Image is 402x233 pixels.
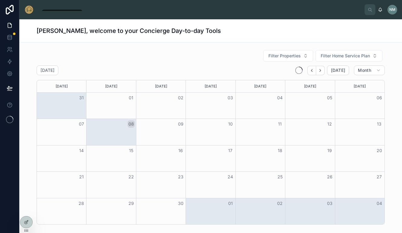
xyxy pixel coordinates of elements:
[78,94,85,101] button: 31
[376,120,383,128] button: 13
[78,120,85,128] button: 07
[389,7,395,12] span: NM
[227,173,234,180] button: 24
[128,173,135,180] button: 22
[276,147,284,154] button: 18
[78,200,85,207] button: 28
[321,53,370,59] span: Filter Home Service Plan
[227,94,234,101] button: 03
[331,68,345,73] span: [DATE]
[326,147,333,154] button: 19
[177,147,184,154] button: 16
[326,120,333,128] button: 12
[358,68,371,73] span: Month
[376,147,383,154] button: 20
[336,80,384,92] div: [DATE]
[177,200,184,207] button: 30
[316,50,382,62] button: Select Button
[263,50,313,62] button: Select Button
[307,66,316,75] button: Back
[276,173,284,180] button: 25
[128,94,135,101] button: 01
[327,65,349,75] button: [DATE]
[326,173,333,180] button: 26
[41,67,54,73] h2: [DATE]
[187,80,234,92] div: [DATE]
[227,120,234,128] button: 10
[268,53,301,59] span: Filter Properties
[276,200,284,207] button: 02
[128,120,135,128] button: 08
[78,173,85,180] button: 21
[354,65,385,75] button: Month
[87,80,135,92] div: [DATE]
[326,200,333,207] button: 03
[78,147,85,154] button: 14
[39,8,365,11] div: scrollable content
[286,80,334,92] div: [DATE]
[37,27,221,35] h1: [PERSON_NAME], welcome to your Concierge Day-to-day Tools
[137,80,185,92] div: [DATE]
[177,173,184,180] button: 23
[276,120,284,128] button: 11
[326,94,333,101] button: 05
[237,80,284,92] div: [DATE]
[24,5,34,14] img: App logo
[177,94,184,101] button: 02
[128,147,135,154] button: 15
[38,80,85,92] div: [DATE]
[177,120,184,128] button: 09
[376,94,383,101] button: 06
[316,66,325,75] button: Next
[128,200,135,207] button: 29
[276,94,284,101] button: 04
[227,200,234,207] button: 01
[227,147,234,154] button: 17
[376,173,383,180] button: 27
[376,200,383,207] button: 04
[37,80,385,225] div: Month View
